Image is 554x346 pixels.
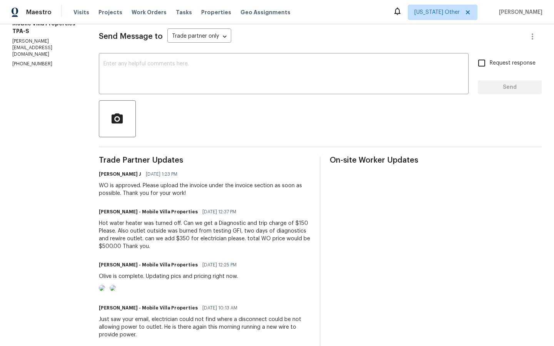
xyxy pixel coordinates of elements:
div: Olive is complete. Updating pics and pricing right now. [99,273,241,280]
span: Tasks [176,10,192,15]
span: [DATE] 12:37 PM [202,208,236,216]
span: [US_STATE] Other [414,8,460,16]
span: Work Orders [132,8,167,16]
span: Request response [490,59,536,67]
div: Trade partner only [167,30,231,43]
h6: [PERSON_NAME] - Mobile Villa Properties [99,261,198,269]
span: [PERSON_NAME] [496,8,542,16]
span: [DATE] 12:25 PM [202,261,237,269]
span: Trade Partner Updates [99,156,311,164]
div: Just saw your email, electrician could not find where a disconnect could be not allowing power to... [99,316,311,339]
span: On-site Worker Updates [330,156,542,164]
span: Properties [201,8,231,16]
p: [PHONE_NUMBER] [12,61,80,67]
h6: [PERSON_NAME] - Mobile Villa Properties [99,304,198,312]
div: WO is approved. Please upload the invoice under the invoice section as soon as possible. Thank yo... [99,182,311,197]
span: Send Message to [99,33,163,40]
h5: Mobile Villa Properties - TPA-S [12,20,80,35]
span: Projects [98,8,122,16]
span: Maestro [26,8,52,16]
div: Hot water heater was turned off. Can we get a Diagnostic and trip charge of $150 Please. Also out... [99,220,311,250]
h6: [PERSON_NAME] - Mobile Villa Properties [99,208,198,216]
p: [PERSON_NAME][EMAIL_ADDRESS][DOMAIN_NAME] [12,38,80,58]
span: [DATE] 10:13 AM [202,304,237,312]
span: [DATE] 1:23 PM [146,170,177,178]
h6: [PERSON_NAME] J [99,170,141,178]
span: Visits [73,8,89,16]
span: Geo Assignments [240,8,290,16]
